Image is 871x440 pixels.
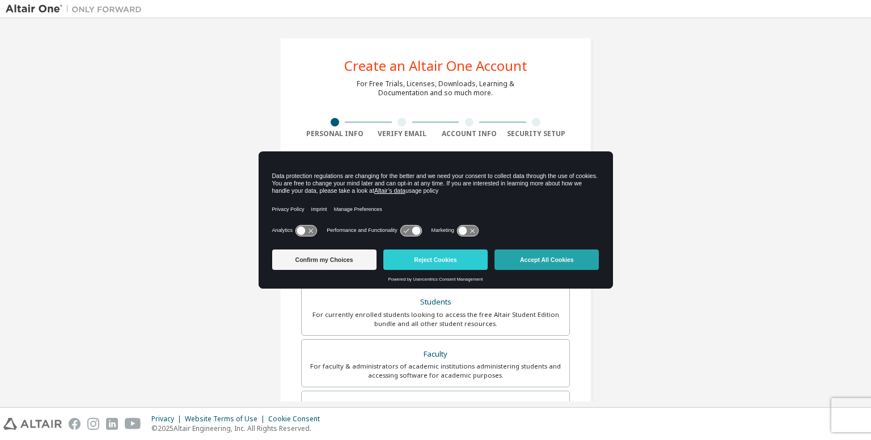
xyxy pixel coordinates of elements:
img: Altair One [6,3,147,15]
div: Faculty [308,346,563,362]
img: linkedin.svg [106,418,118,430]
div: Website Terms of Use [185,414,268,424]
div: Everyone else [308,398,563,414]
div: Verify Email [369,129,436,138]
img: youtube.svg [125,418,141,430]
div: Cookie Consent [268,414,327,424]
div: For Free Trials, Licenses, Downloads, Learning & Documentation and so much more. [357,79,514,98]
img: instagram.svg [87,418,99,430]
div: For faculty & administrators of academic institutions administering students and accessing softwa... [308,362,563,380]
div: Students [308,294,563,310]
div: Privacy [151,414,185,424]
div: Account Info [435,129,503,138]
p: © 2025 Altair Engineering, Inc. All Rights Reserved. [151,424,327,433]
div: Personal Info [301,129,369,138]
div: Create an Altair One Account [344,59,527,73]
div: Security Setup [503,129,570,138]
div: For currently enrolled students looking to access the free Altair Student Edition bundle and all ... [308,310,563,328]
img: facebook.svg [69,418,81,430]
img: altair_logo.svg [3,418,62,430]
